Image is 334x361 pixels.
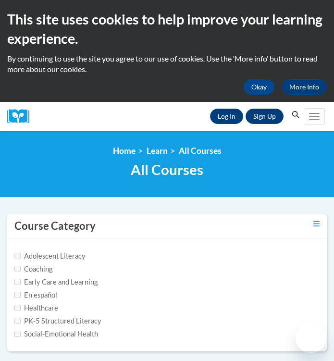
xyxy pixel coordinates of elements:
[14,316,101,326] label: PK-5 Structured Literacy
[14,318,21,324] input: Checkbox for Options
[179,146,222,156] a: All Courses
[7,10,327,49] h2: This site uses cookies to help improve your learning experience.
[113,146,136,156] a: Home
[14,290,57,300] label: En español
[14,331,21,337] input: Checkbox for Options
[244,79,274,95] button: Okay
[14,305,21,311] input: Checkbox for Options
[282,79,327,95] a: More Info
[313,219,320,229] a: Toggle collapse
[14,303,58,313] label: Healthcare
[7,53,327,75] p: By continuing to use the site you agree to our use of cookies. Use the ‘More info’ button to read...
[14,292,21,298] input: Checkbox for Options
[296,323,326,353] iframe: Button to launch messaging window
[303,102,327,131] div: Main menu
[14,219,96,234] h3: Course Category
[131,161,203,178] span: All Courses
[246,109,284,124] a: Register
[14,253,21,259] input: Checkbox for Options
[7,109,36,124] a: Cox Campus
[14,279,21,285] input: Checkbox for Options
[288,109,303,121] button: Search
[14,329,98,339] label: Social-Emotional Health
[14,264,52,274] label: Coaching
[14,277,98,287] label: Early Care and Learning
[14,266,21,272] input: Checkbox for Options
[210,109,243,124] a: Log In
[7,109,36,124] img: Logo brand
[14,251,86,261] label: Adolescent Literacy
[147,146,168,156] a: Learn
